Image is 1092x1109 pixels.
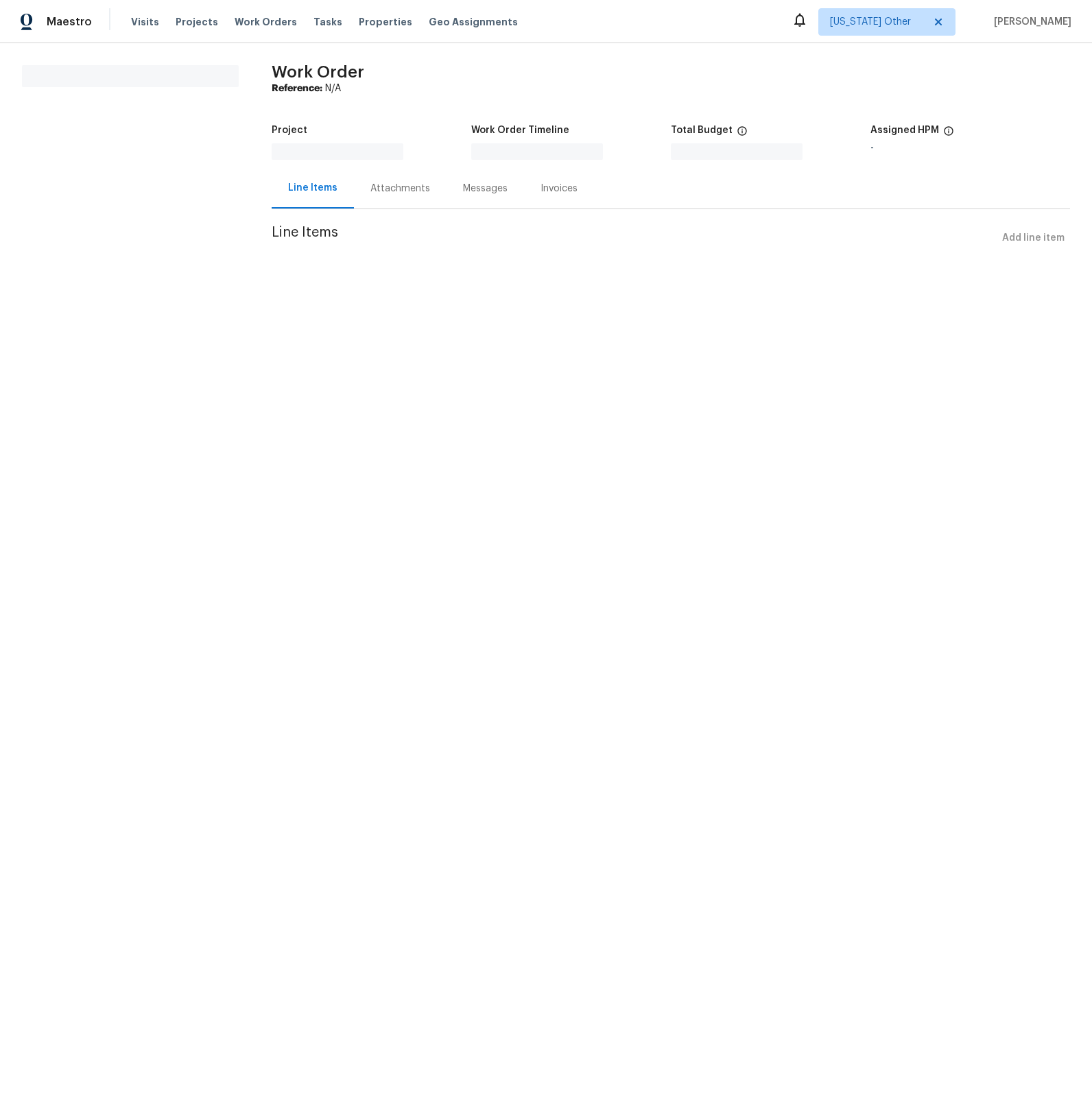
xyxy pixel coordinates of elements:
span: The hpm assigned to this work order. [943,126,954,143]
span: Geo Assignments [429,15,518,29]
span: Maestro [47,15,92,29]
span: The total cost of line items that have been proposed by Opendoor. This sum includes line items th... [737,126,748,143]
div: N/A [272,82,1070,95]
div: Line Items [288,181,337,195]
span: Work Order [272,64,364,80]
span: Line Items [272,226,997,251]
span: [US_STATE] Other [830,15,924,29]
h5: Project [272,126,307,135]
div: Invoices [541,182,578,195]
span: Work Orders [235,15,297,29]
span: Properties [359,15,412,29]
span: [PERSON_NAME] [988,15,1071,29]
span: Visits [131,15,159,29]
h5: Assigned HPM [870,126,939,135]
span: Tasks [313,17,342,27]
h5: Total Budget [671,126,733,135]
b: Reference: [272,84,322,93]
div: - [870,143,1070,153]
span: Projects [176,15,218,29]
h5: Work Order Timeline [471,126,569,135]
div: Messages [463,182,508,195]
div: Attachments [370,182,430,195]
